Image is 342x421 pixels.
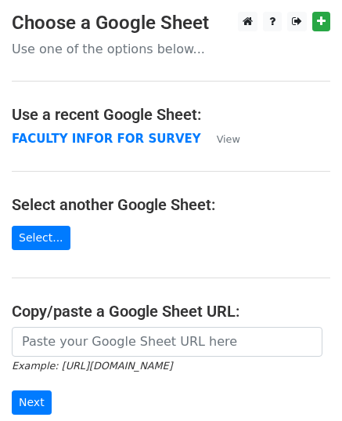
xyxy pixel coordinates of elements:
a: View [201,132,240,146]
h4: Use a recent Google Sheet: [12,105,330,124]
h4: Copy/paste a Google Sheet URL: [12,302,330,321]
small: View [217,133,240,145]
small: Example: [URL][DOMAIN_NAME] [12,360,172,372]
p: Use one of the options below... [12,41,330,57]
h4: Select another Google Sheet: [12,195,330,214]
input: Next [12,390,52,415]
a: Select... [12,226,70,250]
h3: Choose a Google Sheet [12,12,330,34]
a: FACULTY INFOR FOR SURVEY [12,132,201,146]
input: Paste your Google Sheet URL here [12,327,322,357]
